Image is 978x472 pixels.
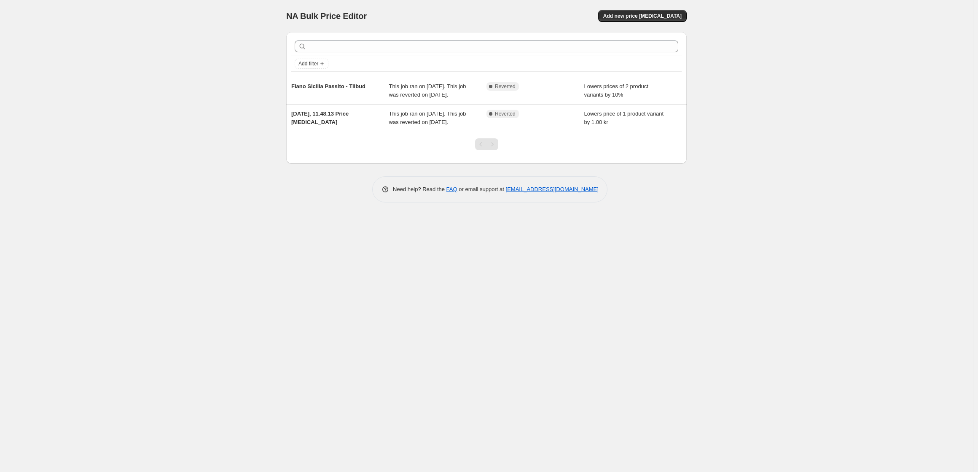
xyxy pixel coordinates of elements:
button: Add new price [MEDICAL_DATA] [598,10,687,22]
span: Reverted [495,111,516,117]
span: Fiano Sicilia Passito - Tilbud [291,83,365,89]
span: or email support at [457,186,506,192]
span: Add new price [MEDICAL_DATA] [603,13,682,19]
nav: Pagination [475,138,498,150]
span: NA Bulk Price Editor [286,11,367,21]
span: This job ran on [DATE]. This job was reverted on [DATE]. [389,111,466,125]
a: [EMAIL_ADDRESS][DOMAIN_NAME] [506,186,599,192]
span: Add filter [298,60,318,67]
span: [DATE], 11.48.13 Price [MEDICAL_DATA] [291,111,349,125]
span: Reverted [495,83,516,90]
a: FAQ [446,186,457,192]
span: Lowers price of 1 product variant by 1.00 kr [584,111,664,125]
span: Lowers prices of 2 product variants by 10% [584,83,648,98]
span: Need help? Read the [393,186,446,192]
span: This job ran on [DATE]. This job was reverted on [DATE]. [389,83,466,98]
button: Add filter [295,59,328,69]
